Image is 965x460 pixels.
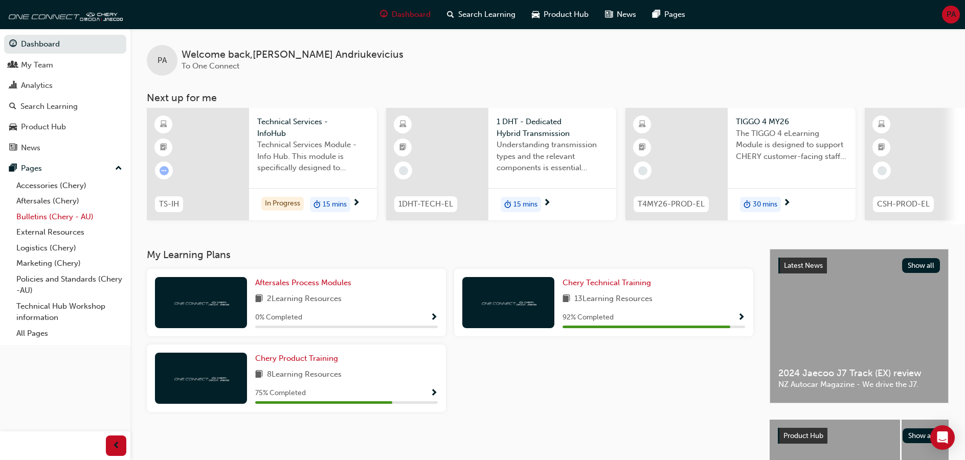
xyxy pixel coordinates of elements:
span: T4MY26-PROD-EL [638,198,705,210]
span: Chery Product Training [255,354,338,363]
span: guage-icon [9,40,17,49]
a: 1DHT-TECH-EL1 DHT - Dedicated Hybrid TransmissionUnderstanding transmission types and the relevan... [386,108,616,220]
a: search-iconSearch Learning [439,4,524,25]
span: 0 % Completed [255,312,302,324]
span: next-icon [352,199,360,208]
span: search-icon [447,8,454,21]
span: 1DHT-TECH-EL [398,198,453,210]
span: 15 mins [323,199,347,211]
a: Chery Product Training [255,353,342,364]
span: guage-icon [380,8,388,21]
span: To One Connect [182,61,239,71]
button: DashboardMy TeamAnalyticsSearch LearningProduct HubNews [4,33,126,159]
span: book-icon [563,293,570,306]
span: car-icon [532,8,540,21]
span: Aftersales Process Modules [255,278,351,287]
a: pages-iconPages [644,4,693,25]
div: Product Hub [21,121,66,133]
a: Accessories (Chery) [12,178,126,194]
span: book-icon [255,369,263,381]
span: 1 DHT - Dedicated Hybrid Transmission [497,116,608,139]
span: news-icon [9,144,17,153]
span: learningRecordVerb_NONE-icon [638,166,647,175]
span: 92 % Completed [563,312,614,324]
span: 15 mins [513,199,537,211]
span: 2 Learning Resources [267,293,342,306]
a: Aftersales (Chery) [12,193,126,209]
span: duration-icon [313,198,321,211]
div: News [21,142,40,154]
span: Show Progress [737,313,745,323]
span: booktick-icon [878,141,885,154]
span: book-icon [255,293,263,306]
span: people-icon [9,61,17,70]
a: All Pages [12,326,126,341]
a: Technical Hub Workshop information [12,298,126,326]
span: learningRecordVerb_ATTEMPT-icon [160,166,169,175]
span: next-icon [543,199,551,208]
a: Logistics (Chery) [12,240,126,256]
a: External Resources [12,224,126,240]
a: Bulletins (Chery - AU) [12,209,126,225]
span: pages-icon [9,164,17,173]
span: next-icon [783,199,791,208]
div: Search Learning [20,101,78,112]
span: Technical Services - InfoHub [257,116,369,139]
button: Show all [903,428,941,443]
a: News [4,139,126,157]
h3: My Learning Plans [147,249,753,261]
span: news-icon [605,8,613,21]
span: up-icon [115,162,122,175]
span: TS-IH [159,198,179,210]
img: oneconnect [173,297,229,307]
div: Open Intercom Messenger [930,425,955,450]
span: learningRecordVerb_NONE-icon [878,166,887,175]
span: booktick-icon [160,141,167,154]
a: Latest NewsShow all [778,258,940,274]
a: guage-iconDashboard [372,4,439,25]
span: PA [158,55,167,66]
span: NZ Autocar Magazine - We drive the J7. [778,379,940,390]
span: Search Learning [458,9,515,20]
a: Marketing (Chery) [12,256,126,271]
span: News [617,9,636,20]
span: CSH-PROD-EL [877,198,930,210]
div: Pages [21,163,42,174]
span: duration-icon [744,198,751,211]
a: Policies and Standards (Chery -AU) [12,271,126,298]
a: Chery Technical Training [563,277,655,289]
span: booktick-icon [639,141,646,154]
span: PA [947,9,956,20]
a: Product HubShow all [778,428,940,444]
span: TIGGO 4 MY26 [736,116,847,128]
button: Show Progress [430,387,438,400]
span: car-icon [9,123,17,132]
img: oneconnect [5,4,123,25]
button: Pages [4,159,126,178]
a: TS-IHTechnical Services - InfoHubTechnical Services Module - Info Hub. This module is specificall... [147,108,377,220]
a: My Team [4,56,126,75]
a: Search Learning [4,97,126,116]
span: Understanding transmission types and the relevant components is essential knowledge required for ... [497,139,608,174]
a: Product Hub [4,118,126,136]
a: Latest NewsShow all2024 Jaecoo J7 Track (EX) reviewNZ Autocar Magazine - We drive the J7. [770,249,949,403]
span: Dashboard [392,9,431,20]
span: learningResourceType_ELEARNING-icon [878,118,885,131]
a: Analytics [4,76,126,95]
span: learningResourceType_ELEARNING-icon [160,118,167,131]
h3: Next up for me [130,92,965,104]
img: oneconnect [173,373,229,383]
button: Show Progress [430,311,438,324]
span: Welcome back , [PERSON_NAME] Andriukevicius [182,49,403,61]
span: 8 Learning Resources [267,369,342,381]
span: Product Hub [783,431,823,440]
span: learningRecordVerb_NONE-icon [399,166,408,175]
button: Show Progress [737,311,745,324]
span: prev-icon [113,440,120,452]
span: Latest News [784,261,823,270]
button: PA [942,6,960,24]
a: news-iconNews [597,4,644,25]
div: Analytics [21,80,53,91]
span: 2024 Jaecoo J7 Track (EX) review [778,367,940,379]
span: Chery Technical Training [563,278,651,287]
